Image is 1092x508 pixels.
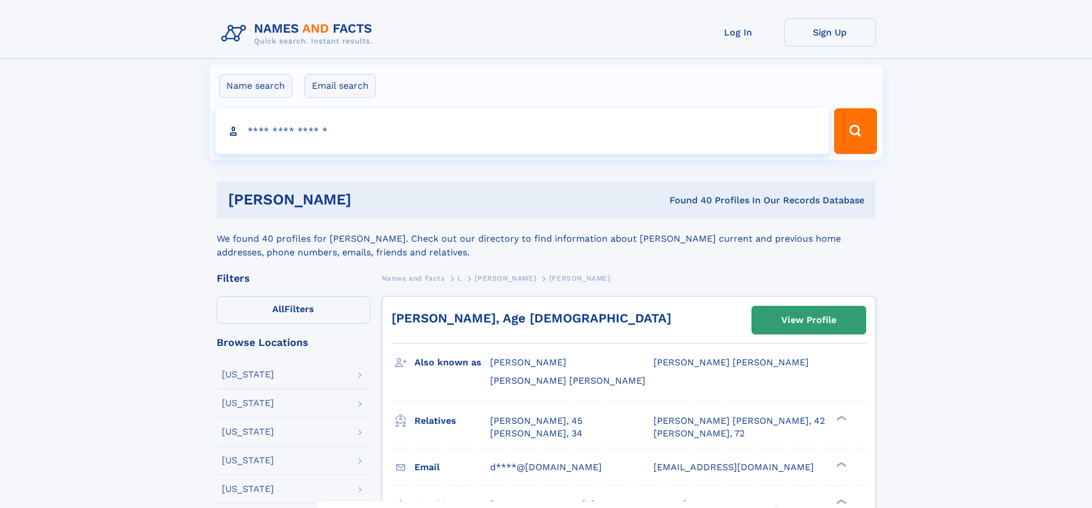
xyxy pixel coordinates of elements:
div: View Profile [781,307,836,333]
span: [PERSON_NAME] [PERSON_NAME] [490,375,645,386]
div: [US_STATE] [222,427,274,436]
span: [EMAIL_ADDRESS][DOMAIN_NAME] [653,462,814,472]
a: L [457,271,462,285]
span: [PERSON_NAME] [490,357,566,368]
label: Email search [304,74,376,98]
span: All [272,304,284,314]
div: ❯ [833,414,847,422]
h1: [PERSON_NAME] [228,192,511,207]
input: search input [216,108,829,154]
h3: Email [414,458,490,477]
a: [PERSON_NAME] [475,271,536,285]
a: [PERSON_NAME], 45 [490,415,582,427]
div: Browse Locations [217,337,370,348]
div: [US_STATE] [222,370,274,379]
button: Search Button [834,108,876,154]
a: [PERSON_NAME] [PERSON_NAME], 42 [653,415,825,427]
div: Found 40 Profiles In Our Records Database [510,194,864,207]
a: [PERSON_NAME], 34 [490,427,582,440]
label: Filters [217,296,370,324]
h3: Relatives [414,411,490,431]
h3: Also known as [414,353,490,372]
div: [US_STATE] [222,456,274,465]
div: [US_STATE] [222,399,274,408]
img: Logo Names and Facts [217,18,382,49]
span: [PERSON_NAME] [PERSON_NAME] [653,357,809,368]
div: [US_STATE] [222,485,274,494]
a: Names and Facts [382,271,445,285]
a: View Profile [752,306,866,334]
span: [PERSON_NAME] [475,274,536,282]
label: Name search [219,74,292,98]
span: [PERSON_NAME] [549,274,610,282]
a: Sign Up [784,18,876,46]
a: [PERSON_NAME], Age [DEMOGRAPHIC_DATA] [392,311,671,325]
div: Filters [217,273,370,283]
div: ❯ [833,498,847,505]
span: L [457,274,462,282]
div: We found 40 profiles for [PERSON_NAME]. Check out our directory to find information about [PERSON... [217,218,876,259]
a: [PERSON_NAME], 72 [653,427,745,440]
div: ❯ [833,460,847,468]
a: Log In [692,18,784,46]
